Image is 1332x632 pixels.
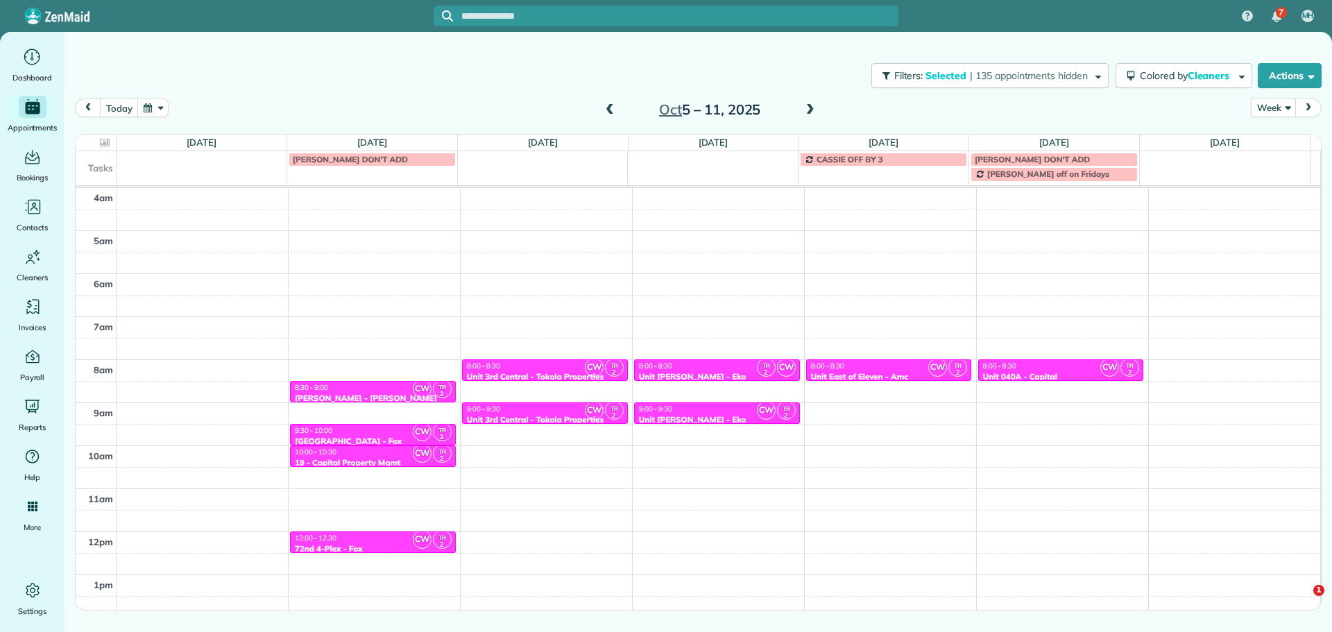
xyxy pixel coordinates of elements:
a: Bookings [6,146,59,185]
span: 12:00 - 12:30 [295,533,336,543]
small: 2 [758,366,775,379]
span: CW [777,358,796,377]
span: Filters: [894,69,923,82]
span: 1pm [94,579,113,590]
span: CW [585,401,604,420]
span: 8:00 - 8:30 [811,361,844,370]
span: Contacts [17,221,48,234]
a: [DATE] [1210,137,1240,148]
span: Appointments [8,121,58,135]
span: Cleaners [17,271,48,284]
span: CASSIE OFF BY 3 [817,154,883,164]
span: Oct [659,101,682,118]
svg: Focus search [442,10,453,22]
span: 5am [94,235,113,246]
button: today [100,99,138,117]
span: TR [783,404,790,412]
span: CW [413,379,432,398]
span: CW [928,358,947,377]
div: [PERSON_NAME] - [PERSON_NAME] Violin [294,393,452,413]
span: TR [954,361,962,369]
a: [DATE] [699,137,728,148]
div: Unit [PERSON_NAME] - Eko [638,372,796,382]
span: 4am [94,192,113,203]
span: 1 [1313,585,1324,596]
div: Unit East of Eleven - Amc [810,372,968,382]
span: MH [1302,10,1314,22]
span: Help [24,470,41,484]
span: TR [438,533,446,541]
div: 7 unread notifications [1262,1,1291,32]
a: [DATE] [357,137,387,148]
span: Payroll [20,370,45,384]
span: TR [1126,361,1134,369]
span: Reports [19,420,46,434]
span: 6am [94,278,113,289]
span: 8am [94,364,113,375]
span: 9:30 - 10:00 [295,426,332,435]
span: Settings [18,604,47,618]
span: 12pm [88,536,113,547]
span: 11am [88,493,113,504]
span: More [24,520,41,534]
small: 2 [606,366,623,379]
span: 8:30 - 9:00 [295,383,328,392]
a: [DATE] [1039,137,1069,148]
div: Unit 3rd Central - Tokola Properties [466,415,624,425]
button: Focus search [434,10,453,22]
a: Filters: Selected | 135 appointments hidden [864,63,1109,88]
span: CW [757,401,776,420]
a: Dashboard [6,46,59,85]
span: 10am [88,450,113,461]
iframe: Intercom live chat [1285,585,1318,618]
span: Bookings [17,171,49,185]
span: 8:00 - 8:30 [467,361,500,370]
span: 9:00 - 9:30 [639,404,672,413]
span: 9:00 - 9:30 [467,404,500,413]
a: [DATE] [187,137,216,148]
span: 10:00 - 10:30 [295,447,336,456]
a: Contacts [6,196,59,234]
span: TR [438,426,446,434]
span: TR [762,361,770,369]
a: Appointments [6,96,59,135]
span: CW [413,422,432,441]
a: [DATE] [528,137,558,148]
a: Invoices [6,296,59,334]
span: [PERSON_NAME] DON'T ADD [975,154,1090,164]
a: [DATE] [869,137,898,148]
button: Actions [1258,63,1322,88]
button: prev [75,99,101,117]
h2: 5 – 11, 2025 [623,102,796,117]
span: TR [438,447,446,455]
small: 2 [778,409,795,422]
button: Week [1251,99,1296,117]
small: 2 [434,431,451,444]
a: Reports [6,395,59,434]
span: Colored by [1140,69,1234,82]
span: Cleaners [1188,69,1232,82]
span: [PERSON_NAME] off on Fridays [987,169,1109,179]
span: CW [413,444,432,463]
a: Cleaners [6,246,59,284]
span: | 135 appointments hidden [970,69,1088,82]
small: 2 [434,452,451,466]
span: 8:00 - 8:30 [983,361,1016,370]
span: [PERSON_NAME] DON'T ADD [293,154,408,164]
button: Filters: Selected | 135 appointments hidden [871,63,1109,88]
span: CW [1100,358,1119,377]
span: CW [413,530,432,549]
div: 72nd 4-Plex - Fox [294,544,452,554]
span: Invoices [19,321,46,334]
div: Unit 3rd Central - Tokola Properties [466,372,624,382]
a: Settings [6,579,59,618]
small: 2 [434,538,451,552]
span: 7 [1279,7,1283,18]
a: Payroll [6,345,59,384]
span: TR [438,383,446,391]
span: TR [610,361,618,369]
small: 2 [606,409,623,422]
small: 2 [949,366,966,379]
small: 2 [434,388,451,401]
span: 7am [94,321,113,332]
